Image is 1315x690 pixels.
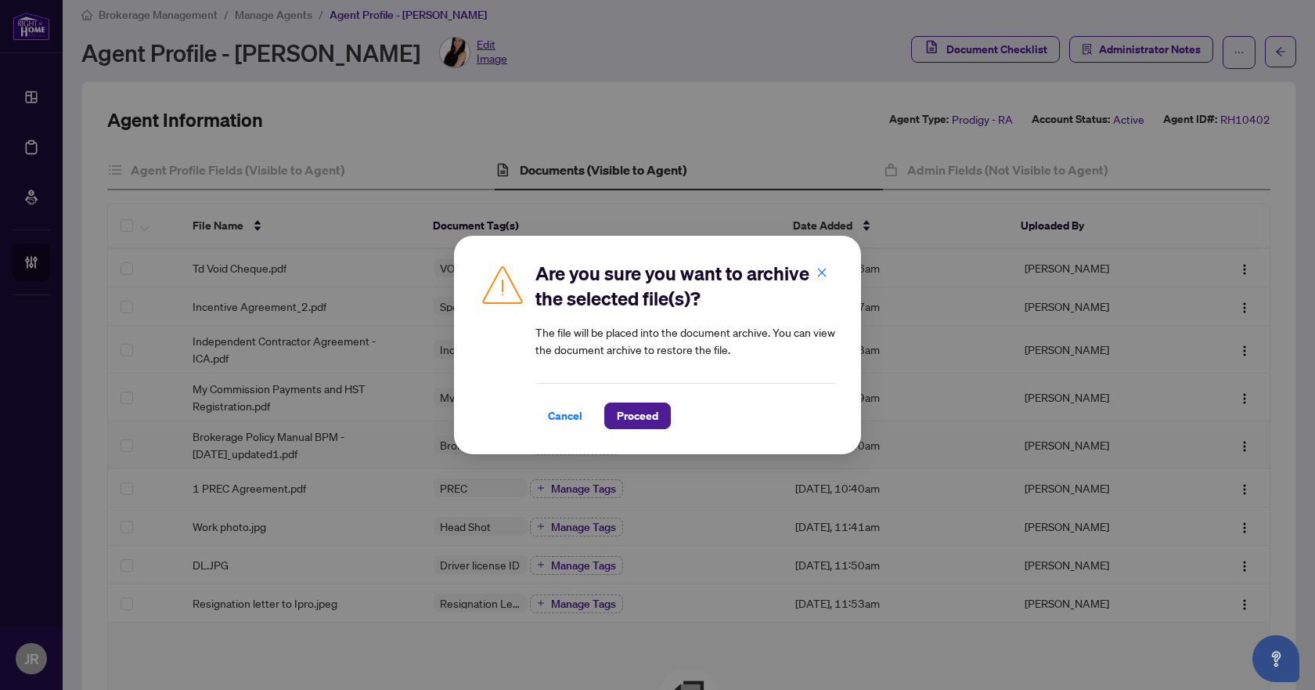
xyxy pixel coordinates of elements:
[617,403,658,428] span: Proceed
[548,403,582,428] span: Cancel
[535,261,836,311] h2: Are you sure you want to archive the selected file(s)?
[535,323,836,358] article: The file will be placed into the document archive. You can view the document archive to restore t...
[479,261,526,308] img: Caution Icon
[1252,635,1299,682] button: Open asap
[816,267,827,278] span: close
[604,403,671,429] button: Proceed
[535,403,595,429] button: Cancel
